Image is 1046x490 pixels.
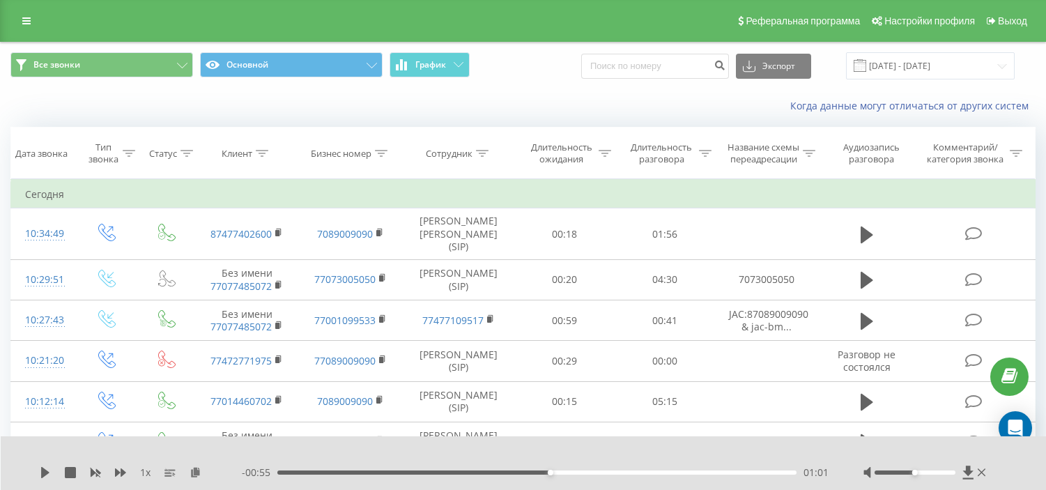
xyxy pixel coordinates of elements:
[25,220,61,247] div: 10:34:49
[615,341,715,381] td: 00:00
[15,148,68,160] div: Дата звонка
[403,422,515,462] td: [PERSON_NAME] (SIP)
[390,52,470,77] button: График
[615,300,715,341] td: 00:41
[317,435,373,448] a: 0124709575
[210,280,272,293] a: 77077485072
[615,259,715,300] td: 04:30
[317,395,373,408] a: 7089009090
[195,259,299,300] td: Без имени
[426,148,472,160] div: Сотрудник
[210,320,272,333] a: 77077485072
[790,99,1036,112] a: Когда данные могут отличаться от других систем
[195,300,299,341] td: Без имени
[803,466,829,480] span: 01:01
[884,15,975,26] span: Настройки профиля
[515,422,615,462] td: 00:15
[242,466,277,480] span: - 00:55
[422,314,484,327] a: 77477109517
[415,60,446,70] span: График
[311,148,371,160] div: Бизнес номер
[515,208,615,260] td: 00:18
[33,59,80,70] span: Все звонки
[317,227,373,240] a: 7089009090
[998,15,1027,26] span: Выход
[222,148,252,160] div: Клиент
[615,381,715,422] td: 05:15
[140,466,151,480] span: 1 x
[200,52,383,77] button: Основной
[581,54,729,79] input: Поиск по номеру
[25,388,61,415] div: 10:12:14
[729,307,808,333] span: JAC:87089009090 & jac-bm...
[746,15,860,26] span: Реферальная программа
[195,422,299,462] td: Без имени
[87,141,119,165] div: Тип звонка
[715,259,819,300] td: 7073005050
[210,227,272,240] a: 87477402600
[736,54,811,79] button: Экспорт
[10,52,193,77] button: Все звонки
[515,300,615,341] td: 00:59
[515,381,615,422] td: 00:15
[627,141,695,165] div: Длительность разговора
[25,429,61,456] div: 10:06:01
[403,259,515,300] td: [PERSON_NAME] (SIP)
[403,381,515,422] td: [PERSON_NAME] (SIP)
[25,266,61,293] div: 10:29:51
[615,422,715,462] td: 00:42
[515,259,615,300] td: 00:20
[25,307,61,334] div: 10:27:43
[314,314,376,327] a: 77001099533
[528,141,596,165] div: Длительность ожидания
[11,181,1036,208] td: Сегодня
[615,208,715,260] td: 01:56
[515,341,615,381] td: 00:29
[149,148,177,160] div: Статус
[999,411,1032,445] div: Open Intercom Messenger
[831,141,912,165] div: Аудиозапись разговора
[912,470,918,475] div: Accessibility label
[210,354,272,367] a: 77472771975
[314,273,376,286] a: 77073005050
[25,347,61,374] div: 10:21:20
[925,141,1006,165] div: Комментарий/категория звонка
[728,141,799,165] div: Название схемы переадресации
[403,208,515,260] td: [PERSON_NAME] [PERSON_NAME] (SIP)
[403,341,515,381] td: [PERSON_NAME] (SIP)
[548,470,553,475] div: Accessibility label
[838,348,895,374] span: Разговор не состоялся
[210,395,272,408] a: 77014460702
[314,354,376,367] a: 77089009090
